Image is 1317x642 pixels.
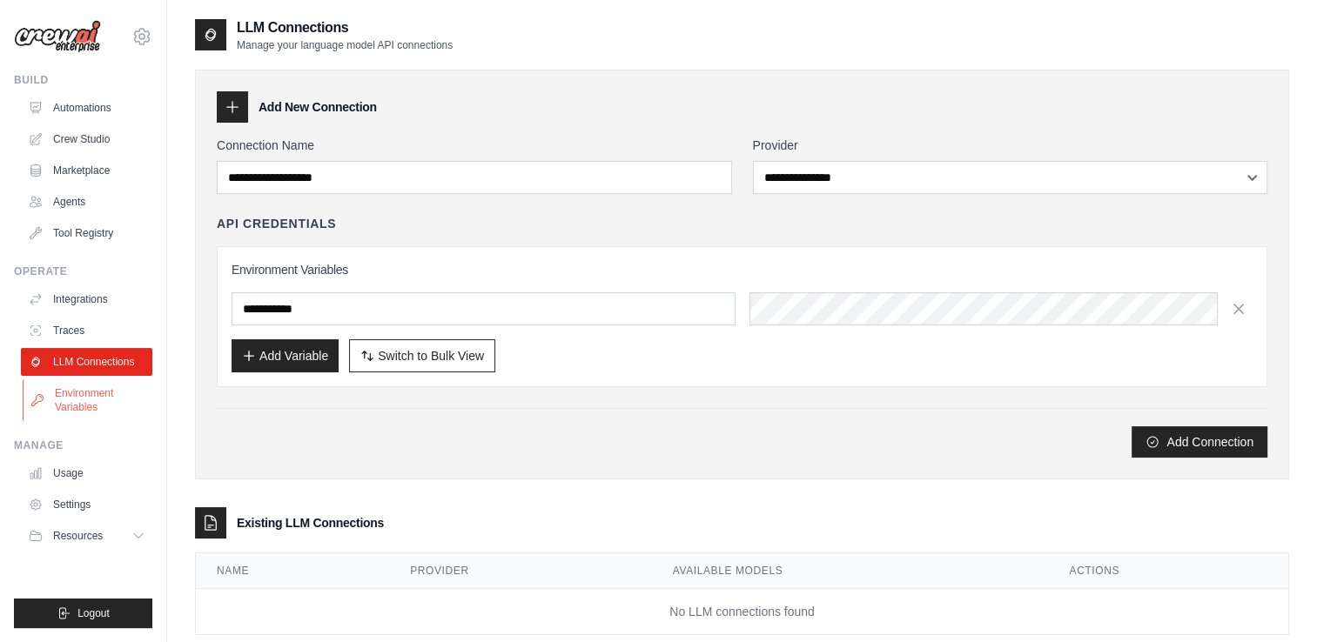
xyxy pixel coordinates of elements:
[753,137,1268,154] label: Provider
[14,599,152,628] button: Logout
[21,125,152,153] a: Crew Studio
[21,157,152,184] a: Marketplace
[237,38,453,52] p: Manage your language model API connections
[196,589,1288,635] td: No LLM connections found
[21,491,152,518] a: Settings
[53,529,103,543] span: Resources
[378,347,484,364] span: Switch to Bulk View
[21,94,152,122] a: Automations
[21,219,152,247] a: Tool Registry
[232,261,1253,278] h3: Environment Variables
[23,379,154,421] a: Environment Variables
[217,215,336,232] h4: API Credentials
[652,553,1049,589] th: Available Models
[217,137,732,154] label: Connection Name
[21,522,152,550] button: Resources
[14,20,101,53] img: Logo
[77,606,110,620] span: Logout
[14,73,152,87] div: Build
[237,17,453,38] h2: LLM Connections
[389,553,652,589] th: Provider
[196,553,389,589] th: Name
[1132,426,1267,458] button: Add Connection
[237,514,384,532] h3: Existing LLM Connections
[21,188,152,216] a: Agents
[21,285,152,313] a: Integrations
[349,339,495,372] button: Switch to Bulk View
[14,264,152,278] div: Operate
[21,317,152,344] a: Traces
[21,459,152,487] a: Usage
[21,348,152,376] a: LLM Connections
[1048,553,1288,589] th: Actions
[14,438,152,452] div: Manage
[232,339,339,372] button: Add Variable
[259,98,377,116] h3: Add New Connection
